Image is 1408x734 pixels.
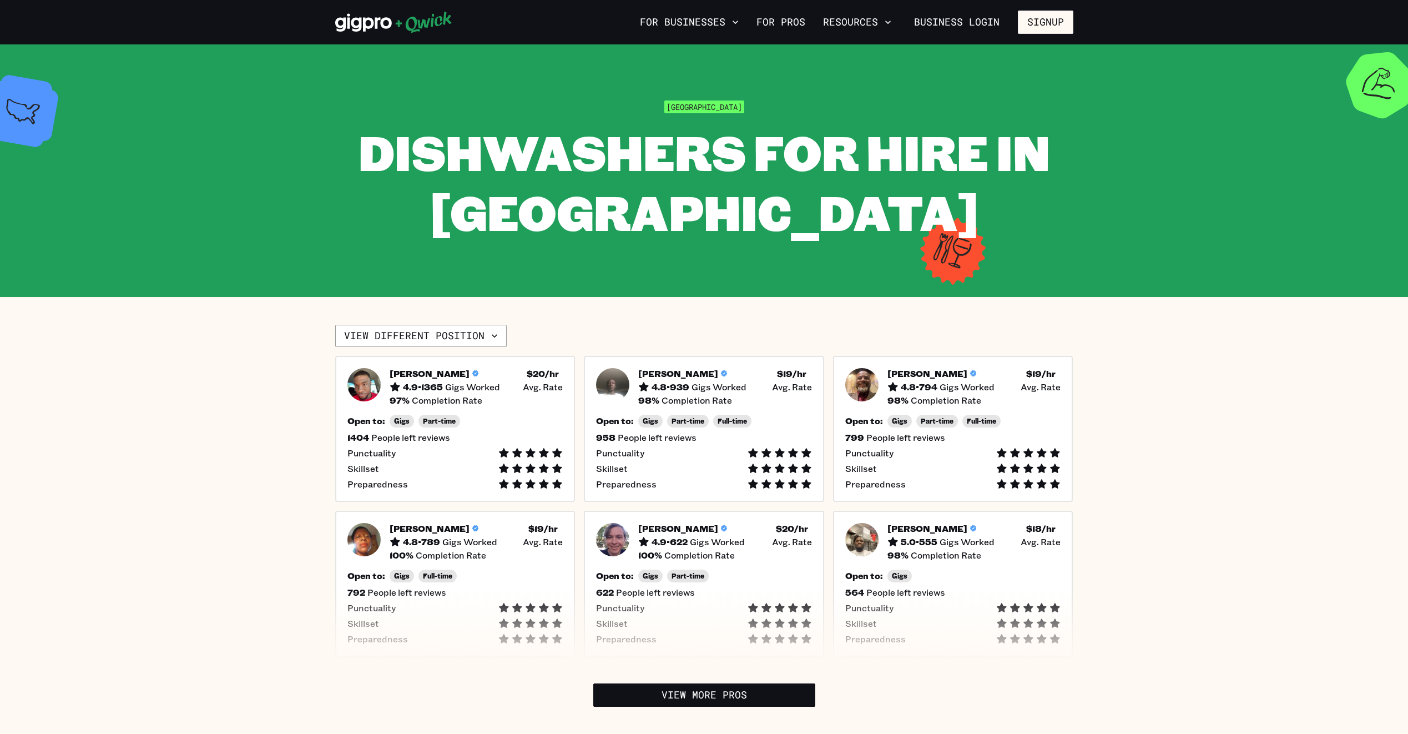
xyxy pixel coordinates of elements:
h5: 98 % [887,395,909,406]
span: Avg. Rate [772,381,812,393]
span: Preparedness [845,634,906,645]
span: Gigs Worked [940,536,995,547]
span: Part-time [672,572,704,580]
span: Completion Rate [664,550,735,561]
h5: 5.0 • 555 [901,536,937,547]
span: Gigs Worked [445,381,500,393]
img: Pro headshot [347,368,381,401]
h5: 98 % [887,550,909,561]
span: Punctuality [596,448,644,459]
span: Gigs [892,572,907,580]
button: Pro headshot[PERSON_NAME]5.0•555Gigs Worked$18/hr Avg. Rate98%Completion RateOpen to:Gigs564Peopl... [833,511,1073,657]
span: Avg. Rate [772,536,812,547]
h5: [PERSON_NAME] [638,523,718,534]
a: View More Pros [593,683,815,707]
h5: Open to: [347,415,385,426]
button: Pro headshot[PERSON_NAME]4.9•622Gigs Worked$20/hr Avg. Rate100%Completion RateOpen to:GigsPart-ti... [584,511,824,657]
span: Skillset [596,463,628,474]
img: Pro headshot [347,523,381,556]
h5: [PERSON_NAME] [390,523,470,534]
h5: 1404 [347,432,369,443]
span: [GEOGRAPHIC_DATA] [664,100,744,113]
span: Skillset [347,618,379,629]
button: Pro headshot[PERSON_NAME]4.8•794Gigs Worked$19/hr Avg. Rate98%Completion RateOpen to:GigsPart-tim... [833,356,1073,502]
span: Punctuality [845,448,894,459]
img: Pro headshot [596,368,629,401]
a: For Pros [752,13,810,32]
span: Skillset [347,463,379,474]
h5: Open to: [845,570,883,581]
span: Full-time [967,417,996,425]
h5: 4.9 • 622 [652,536,688,547]
h5: $ 20 /hr [527,368,559,379]
h5: 792 [347,587,365,598]
h5: 4.9 • 1365 [403,381,443,393]
span: Gigs [394,417,410,425]
span: Preparedness [347,479,408,490]
h5: 4.8 • 794 [901,381,937,393]
h5: 97 % [390,395,410,406]
span: People left reviews [367,587,446,598]
a: Business Login [905,11,1009,34]
h5: 564 [845,587,864,598]
span: Avg. Rate [1021,381,1061,393]
span: Gigs Worked [940,381,995,393]
h5: $ 19 /hr [1026,368,1056,379]
span: People left reviews [616,587,695,598]
span: Full-time [423,572,452,580]
span: Completion Rate [662,395,732,406]
h5: [PERSON_NAME] [390,368,470,379]
img: Pro headshot [845,523,879,556]
span: Preparedness [845,479,906,490]
span: Completion Rate [412,395,482,406]
h5: [PERSON_NAME] [887,368,967,379]
button: Pro headshot[PERSON_NAME]4.8•939Gigs Worked$19/hr Avg. Rate98%Completion RateOpen to:GigsPart-tim... [584,356,824,502]
span: Avg. Rate [523,536,563,547]
span: Part-time [672,417,704,425]
button: Pro headshot[PERSON_NAME]4.8•789Gigs Worked$19/hr Avg. Rate100%Completion RateOpen to:GigsFull-ti... [335,511,576,657]
span: Gigs [643,417,658,425]
span: Completion Rate [911,550,981,561]
h5: $ 19 /hr [528,523,558,534]
span: Completion Rate [911,395,981,406]
button: View different position [335,325,507,347]
h5: $ 18 /hr [1026,523,1056,534]
h5: $ 20 /hr [776,523,808,534]
h5: $ 19 /hr [777,368,806,379]
h5: 958 [596,432,615,443]
h5: 100 % [390,550,413,561]
h5: Open to: [596,415,634,426]
span: Punctuality [845,602,894,614]
span: People left reviews [371,432,450,443]
button: Pro headshot[PERSON_NAME]4.9•1365Gigs Worked$20/hr Avg. Rate97%Completion RateOpen to:GigsPart-ti... [335,356,576,502]
span: People left reviews [866,432,945,443]
h5: 4.8 • 939 [652,381,689,393]
span: Preparedness [596,479,657,490]
h5: Open to: [596,570,634,581]
span: Gigs Worked [692,381,746,393]
span: Gigs Worked [442,536,497,547]
span: People left reviews [866,587,945,598]
span: Skillset [596,618,628,629]
h5: [PERSON_NAME] [887,523,967,534]
span: Punctuality [596,602,644,614]
h5: [PERSON_NAME] [638,368,718,379]
span: Gigs Worked [690,536,745,547]
h5: 622 [596,587,614,598]
span: Preparedness [596,634,657,645]
h5: Open to: [347,570,385,581]
span: Punctuality [347,602,396,614]
span: Gigs [892,417,907,425]
h5: 98 % [638,395,659,406]
button: Signup [1018,11,1073,34]
button: Resources [819,13,896,32]
span: Skillset [845,463,877,474]
img: Pro headshot [845,368,879,401]
img: Pro headshot [596,523,629,556]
